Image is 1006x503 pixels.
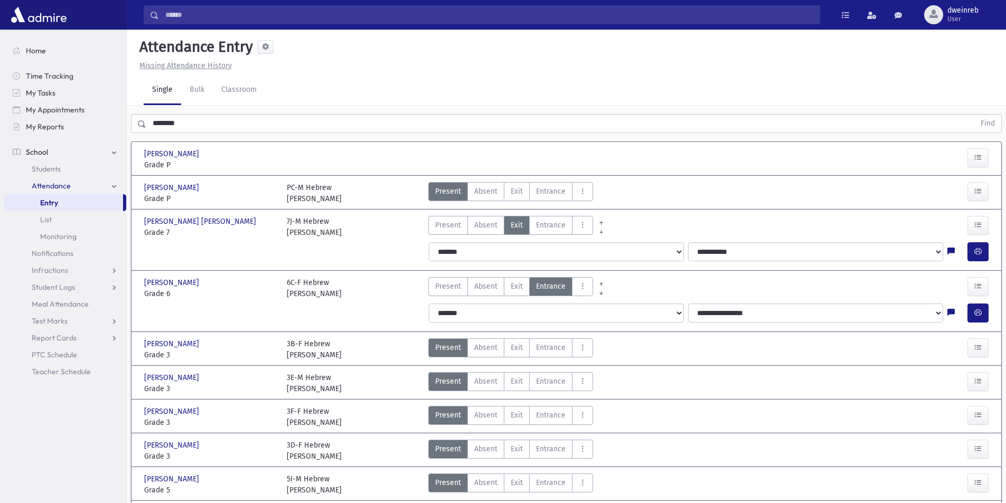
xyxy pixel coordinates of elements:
[40,198,58,207] span: Entry
[26,46,46,55] span: Home
[32,350,77,359] span: PTC Schedule
[144,277,201,288] span: [PERSON_NAME]
[4,346,126,363] a: PTC Schedule
[536,376,566,387] span: Entrance
[144,406,201,417] span: [PERSON_NAME]
[428,277,593,299] div: AttTypes
[159,5,820,24] input: Search
[144,485,276,496] span: Grade 5
[4,329,126,346] a: Report Cards
[974,115,1001,132] button: Find
[8,4,69,25] img: AdmirePro
[536,410,566,421] span: Entrance
[435,443,461,454] span: Present
[536,220,566,231] span: Entrance
[26,71,73,81] span: Time Tracking
[474,410,497,421] span: Absent
[144,288,276,299] span: Grade 6
[144,338,201,349] span: [PERSON_NAME]
[32,265,68,275] span: Infractions
[536,186,566,197] span: Entrance
[4,245,126,262] a: Notifications
[144,75,181,105] a: Single
[4,160,126,177] a: Students
[474,477,497,488] span: Absent
[144,193,276,204] span: Grade P
[287,182,342,204] div: PC-M Hebrew [PERSON_NAME]
[4,194,123,211] a: Entry
[144,148,201,159] span: [PERSON_NAME]
[4,42,126,59] a: Home
[435,220,461,231] span: Present
[4,262,126,279] a: Infractions
[474,281,497,292] span: Absent
[26,122,64,131] span: My Reports
[428,473,593,496] div: AttTypes
[4,312,126,329] a: Test Marks
[947,15,979,23] span: User
[144,182,201,193] span: [PERSON_NAME]
[139,61,232,70] u: Missing Attendance History
[435,376,461,387] span: Present
[474,443,497,454] span: Absent
[144,383,276,394] span: Grade 3
[144,349,276,360] span: Grade 3
[435,477,461,488] span: Present
[435,410,461,421] span: Present
[144,227,276,238] span: Grade 7
[428,372,593,394] div: AttTypes
[511,443,523,454] span: Exit
[26,147,48,157] span: School
[474,220,497,231] span: Absent
[4,228,126,245] a: Monitoring
[287,216,342,238] div: 7J-M Hebrew [PERSON_NAME]
[428,216,593,238] div: AttTypes
[144,473,201,485] span: [PERSON_NAME]
[435,342,461,353] span: Present
[181,75,213,105] a: Bulk
[511,281,523,292] span: Exit
[32,367,91,376] span: Teacher Schedule
[4,144,126,160] a: School
[536,477,566,488] span: Entrance
[32,164,61,174] span: Students
[536,281,566,292] span: Entrance
[135,38,253,56] h5: Attendance Entry
[287,372,342,394] div: 3E-M Hebrew [PERSON_NAME]
[32,249,73,258] span: Notifications
[144,451,276,462] span: Grade 3
[428,406,593,428] div: AttTypes
[428,338,593,360] div: AttTypes
[435,281,461,292] span: Present
[144,440,201,451] span: [PERSON_NAME]
[474,186,497,197] span: Absent
[40,232,77,241] span: Monitoring
[144,216,258,227] span: [PERSON_NAME] [PERSON_NAME]
[4,211,126,228] a: List
[213,75,265,105] a: Classroom
[511,186,523,197] span: Exit
[4,118,126,135] a: My Reports
[26,88,55,98] span: My Tasks
[4,363,126,380] a: Teacher Schedule
[474,342,497,353] span: Absent
[32,181,71,191] span: Attendance
[511,410,523,421] span: Exit
[144,159,276,170] span: Grade P
[428,440,593,462] div: AttTypes
[511,477,523,488] span: Exit
[435,186,461,197] span: Present
[4,68,126,84] a: Time Tracking
[4,177,126,194] a: Attendance
[511,342,523,353] span: Exit
[32,316,68,326] span: Test Marks
[511,376,523,387] span: Exit
[428,182,593,204] div: AttTypes
[135,61,232,70] a: Missing Attendance History
[4,84,126,101] a: My Tasks
[26,105,84,115] span: My Appointments
[32,282,75,292] span: Student Logs
[144,372,201,383] span: [PERSON_NAME]
[287,406,342,428] div: 3F-F Hebrew [PERSON_NAME]
[511,220,523,231] span: Exit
